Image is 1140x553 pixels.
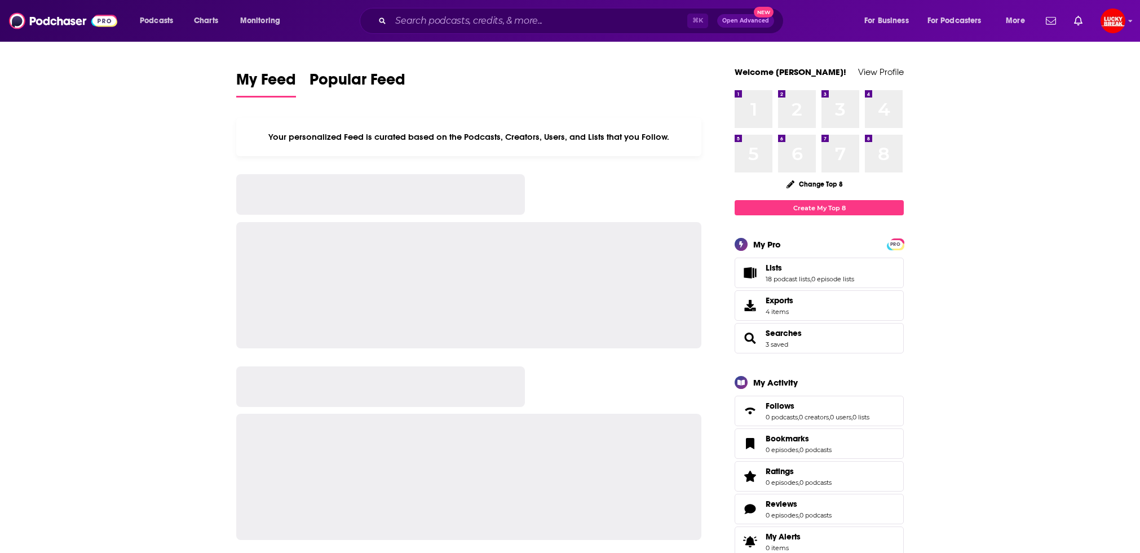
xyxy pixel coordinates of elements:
[927,13,982,29] span: For Podcasters
[1101,8,1125,33] span: Logged in as annagregory
[739,298,761,313] span: Exports
[236,70,296,96] span: My Feed
[766,295,793,306] span: Exports
[830,413,851,421] a: 0 users
[310,70,405,96] span: Popular Feed
[889,240,902,248] a: PRO
[735,428,904,459] span: Bookmarks
[1006,13,1025,29] span: More
[187,12,225,30] a: Charts
[1101,8,1125,33] button: Show profile menu
[766,413,798,421] a: 0 podcasts
[920,12,998,30] button: open menu
[766,544,801,552] span: 0 items
[1101,8,1125,33] img: User Profile
[829,413,830,421] span: ,
[766,499,832,509] a: Reviews
[754,7,774,17] span: New
[735,461,904,492] span: Ratings
[739,534,761,550] span: My Alerts
[739,468,761,484] a: Ratings
[194,13,218,29] span: Charts
[735,290,904,321] a: Exports
[856,12,923,30] button: open menu
[739,403,761,419] a: Follows
[810,275,811,283] span: ,
[798,446,799,454] span: ,
[310,70,405,98] a: Popular Feed
[739,265,761,281] a: Lists
[735,258,904,288] span: Lists
[858,67,904,77] a: View Profile
[735,494,904,524] span: Reviews
[766,275,810,283] a: 18 podcast lists
[1070,11,1087,30] a: Show notifications dropdown
[735,323,904,353] span: Searches
[717,14,774,28] button: Open AdvancedNew
[766,263,782,273] span: Lists
[739,436,761,452] a: Bookmarks
[140,13,173,29] span: Podcasts
[766,446,798,454] a: 0 episodes
[798,413,799,421] span: ,
[799,413,829,421] a: 0 creators
[753,239,781,250] div: My Pro
[9,10,117,32] img: Podchaser - Follow, Share and Rate Podcasts
[766,340,788,348] a: 3 saved
[799,479,832,486] a: 0 podcasts
[735,67,846,77] a: Welcome [PERSON_NAME]!
[766,263,854,273] a: Lists
[753,377,798,388] div: My Activity
[851,413,852,421] span: ,
[799,511,832,519] a: 0 podcasts
[766,479,798,486] a: 0 episodes
[739,330,761,346] a: Searches
[735,200,904,215] a: Create My Top 8
[391,12,687,30] input: Search podcasts, credits, & more...
[1041,11,1061,30] a: Show notifications dropdown
[766,466,832,476] a: Ratings
[232,12,295,30] button: open menu
[998,12,1039,30] button: open menu
[864,13,909,29] span: For Business
[889,240,902,249] span: PRO
[132,12,188,30] button: open menu
[766,532,801,542] span: My Alerts
[766,401,794,411] span: Follows
[766,511,798,519] a: 0 episodes
[799,446,832,454] a: 0 podcasts
[811,275,854,283] a: 0 episode lists
[798,479,799,486] span: ,
[687,14,708,28] span: ⌘ K
[766,328,802,338] a: Searches
[766,433,832,444] a: Bookmarks
[766,401,869,411] a: Follows
[798,511,799,519] span: ,
[236,118,701,156] div: Your personalized Feed is curated based on the Podcasts, Creators, Users, and Lists that you Follow.
[766,308,793,316] span: 4 items
[240,13,280,29] span: Monitoring
[852,413,869,421] a: 0 lists
[766,433,809,444] span: Bookmarks
[370,8,794,34] div: Search podcasts, credits, & more...
[766,499,797,509] span: Reviews
[766,466,794,476] span: Ratings
[780,177,850,191] button: Change Top 8
[735,396,904,426] span: Follows
[739,501,761,517] a: Reviews
[236,70,296,98] a: My Feed
[722,18,769,24] span: Open Advanced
